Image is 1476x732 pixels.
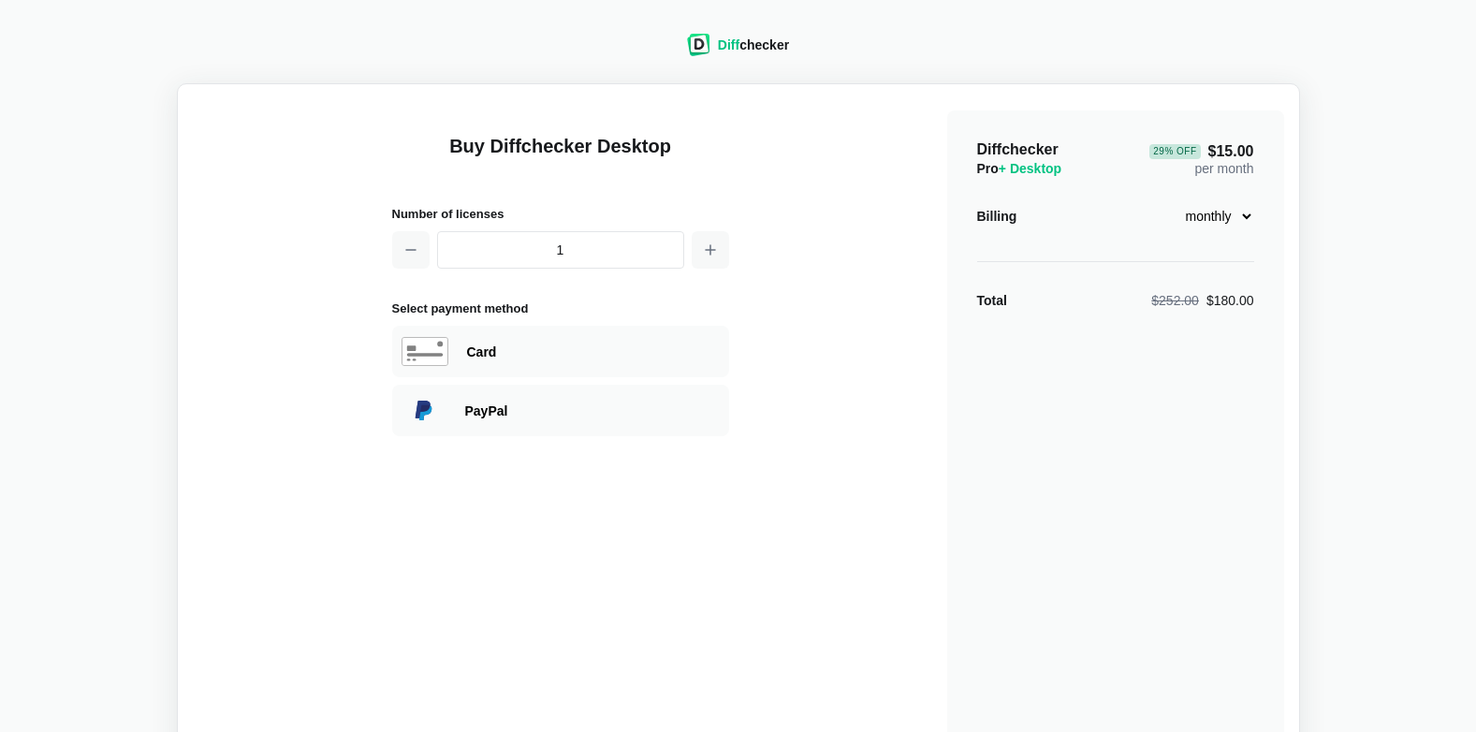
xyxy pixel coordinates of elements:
h2: Number of licenses [392,204,729,224]
h2: Select payment method [392,299,729,318]
span: $252.00 [1151,293,1199,308]
span: $15.00 [1149,144,1253,159]
div: Paying with Card [392,326,729,377]
strong: Total [977,293,1007,308]
div: Paying with PayPal [392,385,729,436]
div: $180.00 [1151,291,1253,310]
h1: Buy Diffchecker Desktop [392,133,729,182]
a: Diffchecker logoDiffchecker [687,44,789,59]
span: Diff [718,37,739,52]
input: 1 [437,231,684,269]
div: per month [1149,140,1253,178]
div: Paying with Card [467,343,720,361]
span: Pro [977,161,1062,176]
div: Paying with PayPal [465,402,720,420]
img: Diffchecker logo [687,34,710,56]
div: checker [718,36,789,54]
div: Billing [977,207,1017,226]
span: Diffchecker [977,141,1059,157]
div: 29 % Off [1149,144,1200,159]
span: + Desktop [999,161,1061,176]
